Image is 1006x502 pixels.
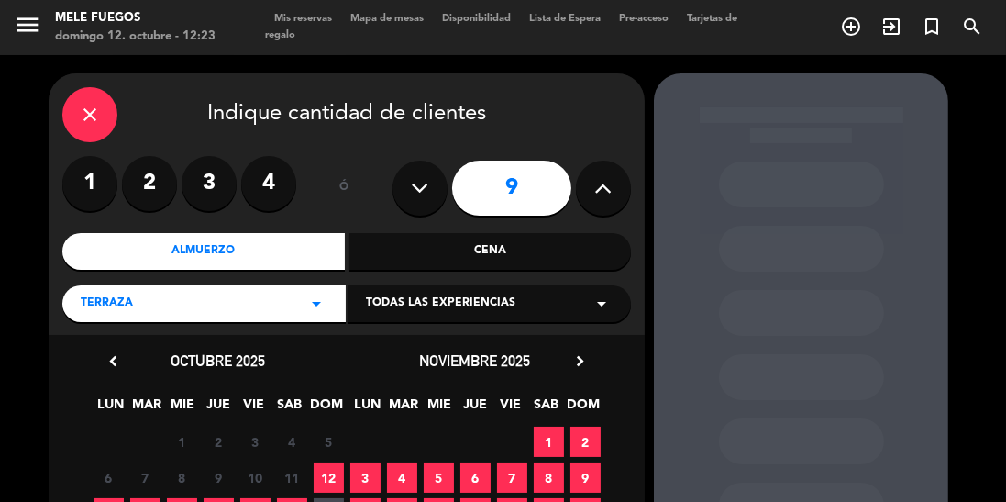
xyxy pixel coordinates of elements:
[171,351,266,370] span: octubre 2025
[880,16,902,38] i: exit_to_app
[14,11,41,45] button: menu
[79,104,101,126] i: close
[265,14,341,24] span: Mis reservas
[366,295,515,313] span: Todas las experiencias
[460,463,491,493] span: 6
[62,156,117,211] label: 1
[240,427,271,457] span: 3
[204,463,234,493] span: 9
[204,427,234,457] span: 2
[104,351,123,371] i: chevron_left
[94,463,124,493] span: 6
[921,16,943,38] i: turned_in_not
[353,394,383,424] span: LUN
[311,394,341,424] span: DOM
[130,463,160,493] span: 7
[132,394,162,424] span: MAR
[314,427,344,457] span: 5
[520,14,610,24] span: Lista de Espera
[350,463,381,493] span: 3
[610,14,678,24] span: Pre-acceso
[497,463,527,493] span: 7
[387,463,417,493] span: 4
[167,427,197,457] span: 1
[568,394,598,424] span: DOM
[275,394,305,424] span: SAB
[315,156,374,220] div: ó
[570,427,601,457] span: 2
[239,394,270,424] span: VIE
[961,16,983,38] i: search
[460,394,491,424] span: JUE
[168,394,198,424] span: MIE
[55,28,216,46] div: domingo 12. octubre - 12:23
[240,463,271,493] span: 10
[62,233,345,270] div: Almuerzo
[534,463,564,493] span: 8
[425,394,455,424] span: MIE
[167,463,197,493] span: 8
[534,427,564,457] span: 1
[591,293,613,315] i: arrow_drop_down
[341,14,433,24] span: Mapa de mesas
[389,394,419,424] span: MAR
[122,156,177,211] label: 2
[433,14,520,24] span: Disponibilidad
[14,11,41,39] i: menu
[204,394,234,424] span: JUE
[241,156,296,211] label: 4
[314,463,344,493] span: 12
[570,351,590,371] i: chevron_right
[182,156,237,211] label: 3
[96,394,127,424] span: LUN
[424,463,454,493] span: 5
[349,233,632,270] div: Cena
[277,427,307,457] span: 4
[55,9,216,28] div: Mele Fuegos
[277,463,307,493] span: 11
[81,295,133,313] span: TERRAZA
[62,87,631,142] div: Indique cantidad de clientes
[496,394,526,424] span: VIE
[305,293,327,315] i: arrow_drop_down
[420,351,531,370] span: noviembre 2025
[532,394,562,424] span: SAB
[840,16,862,38] i: add_circle_outline
[570,463,601,493] span: 9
